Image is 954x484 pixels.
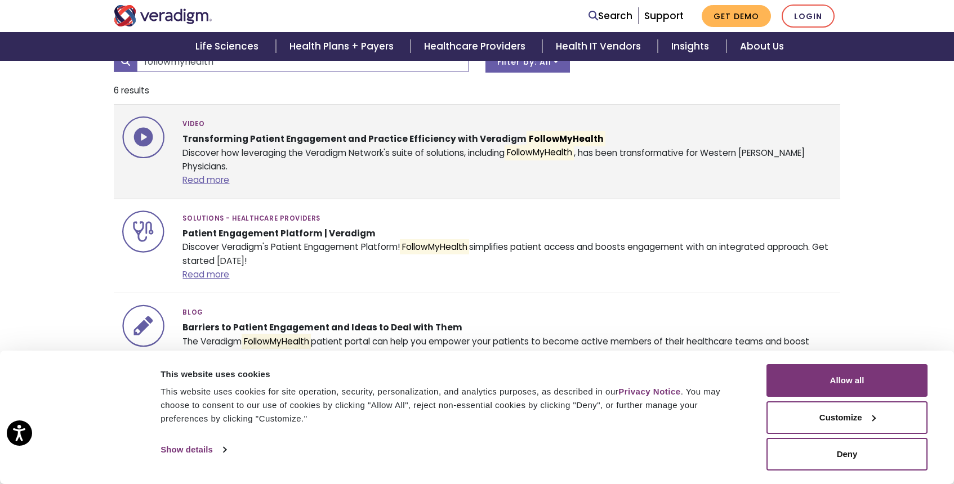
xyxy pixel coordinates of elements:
button: Allow all [766,364,928,397]
a: About Us [726,32,797,61]
a: Healthcare Providers [411,32,542,61]
li: 6 results [114,77,840,105]
span: Solutions - Healthcare Providers [182,210,320,227]
button: Filter by: All [485,51,570,73]
strong: Transforming Patient Engagement and Practice Efficiency with Veradigm [182,131,605,146]
a: Health Plans + Payers [276,32,411,61]
img: icon-search-insights-blog-posts.svg [122,304,164,347]
div: Discover Veradigm's Patient Engagement Platform! simplifies patient access and boosts engagement ... [174,210,840,282]
span: Blog [182,304,203,321]
mark: FollowMyHealth [400,239,469,254]
img: icon-search-segment-healthcare-providers.svg [122,210,164,253]
mark: FollowMyHealth [505,145,573,160]
div: This website uses cookies [161,368,741,381]
img: Veradigm logo [114,5,212,26]
a: Privacy Notice [618,387,680,396]
button: Customize [766,401,928,434]
a: Get Demo [702,5,771,27]
a: Read more [182,268,229,280]
a: Health IT Vendors [542,32,658,61]
img: icon-search-insights-video.svg [122,116,164,158]
span: Video [182,116,204,132]
strong: Patient Engagement Platform | Veradigm [182,227,376,239]
div: The Veradigm patient portal can help you empower your patients to become active members of their ... [174,304,840,376]
mark: FollowMyHealth [527,131,605,146]
mark: FollowMyHealth [242,334,310,349]
a: Login [782,5,835,28]
a: Support [644,9,684,23]
div: Discover how leveraging the Veradigm Network's suite of solutions, including , has been transform... [174,116,840,187]
iframe: Drift Chat Widget [738,414,940,470]
input: Search [137,51,469,72]
a: Insights [658,32,726,61]
div: This website uses cookies for site operation, security, personalization, and analytics purposes, ... [161,385,741,425]
a: Life Sciences [182,32,275,61]
a: Read more [182,174,229,186]
a: Search [589,8,632,24]
strong: Barriers to Patient Engagement and Ideas to Deal with Them [182,321,462,333]
a: Show details [161,441,226,458]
